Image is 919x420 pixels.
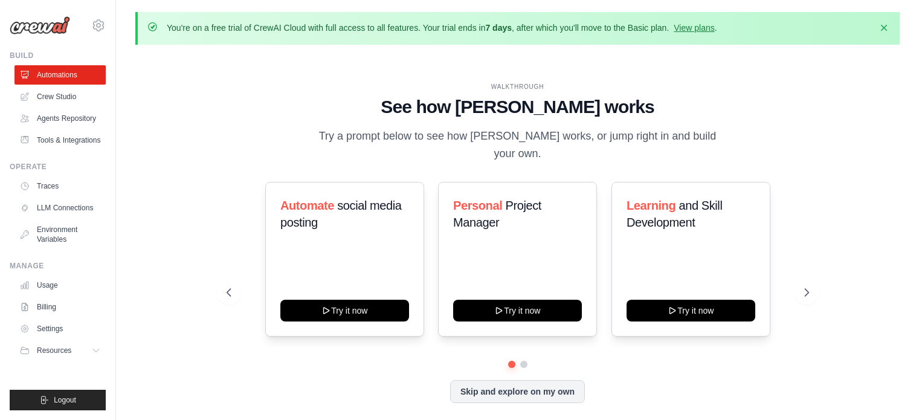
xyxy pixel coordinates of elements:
[15,131,106,150] a: Tools & Integrations
[15,176,106,196] a: Traces
[10,51,106,60] div: Build
[167,22,717,34] p: You're on a free trial of CrewAI Cloud with full access to all features. Your trial ends in , aft...
[227,82,809,91] div: WALKTHROUGH
[627,300,755,321] button: Try it now
[37,346,71,355] span: Resources
[627,199,676,212] span: Learning
[15,319,106,338] a: Settings
[10,162,106,172] div: Operate
[10,16,70,34] img: Logo
[315,128,721,163] p: Try a prompt below to see how [PERSON_NAME] works, or jump right in and build your own.
[15,109,106,128] a: Agents Repository
[10,261,106,271] div: Manage
[15,220,106,249] a: Environment Variables
[627,199,722,229] span: and Skill Development
[15,198,106,218] a: LLM Connections
[450,380,585,403] button: Skip and explore on my own
[15,65,106,85] a: Automations
[10,390,106,410] button: Logout
[280,199,334,212] span: Automate
[485,23,512,33] strong: 7 days
[280,199,402,229] span: social media posting
[15,297,106,317] a: Billing
[280,300,409,321] button: Try it now
[859,362,919,420] iframe: Chat Widget
[15,341,106,360] button: Resources
[54,395,76,405] span: Logout
[15,276,106,295] a: Usage
[453,199,502,212] span: Personal
[674,23,714,33] a: View plans
[15,87,106,106] a: Crew Studio
[453,300,582,321] button: Try it now
[227,96,809,118] h1: See how [PERSON_NAME] works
